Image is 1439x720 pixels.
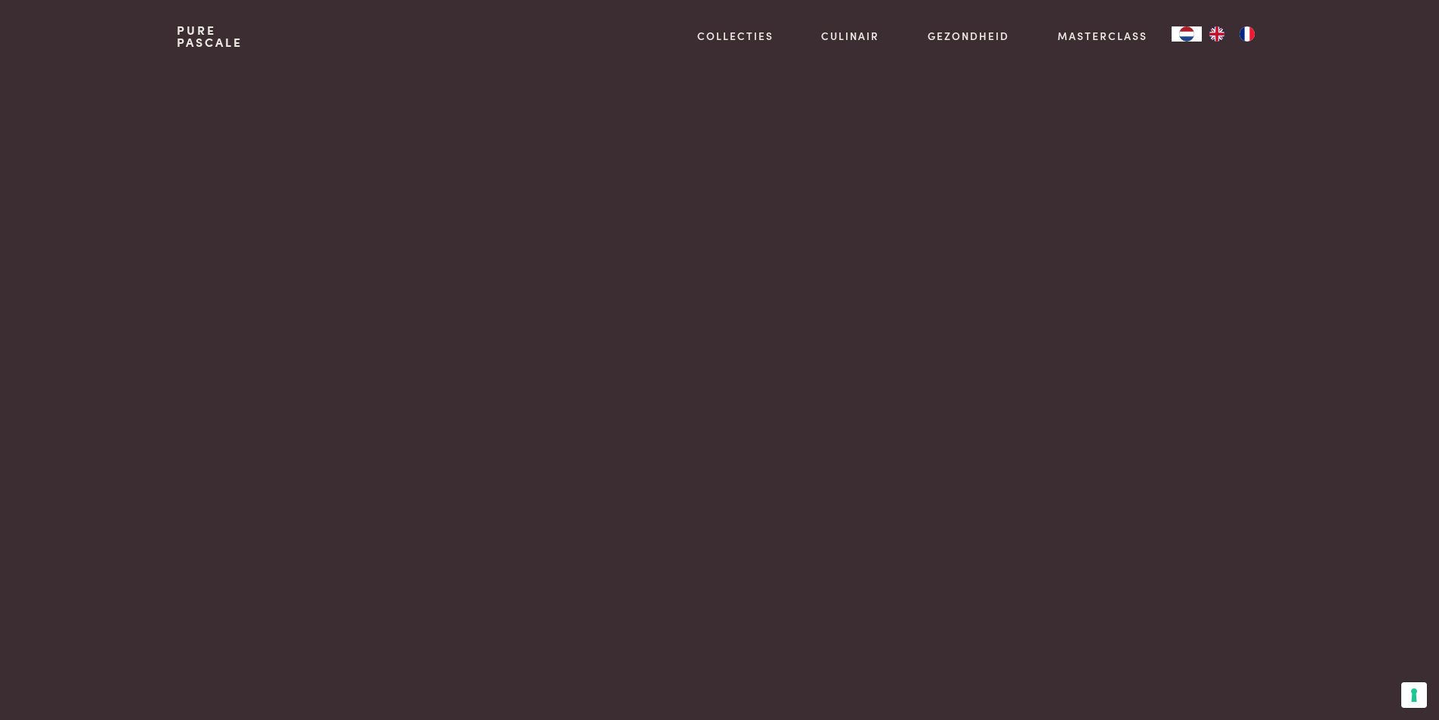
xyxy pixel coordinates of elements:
[1172,26,1202,42] a: NL
[1172,26,1262,42] aside: Language selected: Nederlands
[1232,26,1262,42] a: FR
[1202,26,1262,42] ul: Language list
[1401,682,1427,708] button: Uw voorkeuren voor toestemming voor trackingtechnologieën
[1172,26,1202,42] div: Language
[697,28,774,44] a: Collecties
[1202,26,1232,42] a: EN
[821,28,879,44] a: Culinair
[177,24,242,48] a: PurePascale
[928,28,1009,44] a: Gezondheid
[1058,28,1147,44] a: Masterclass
